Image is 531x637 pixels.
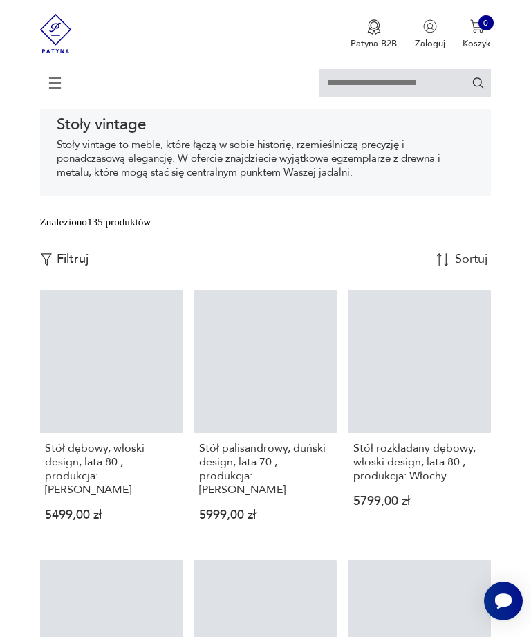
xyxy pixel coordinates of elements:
[40,253,53,266] img: Ikonka filtrowania
[57,116,475,133] h1: Stoły vintage
[455,253,490,266] div: Sortuj według daty dodania
[199,510,333,521] p: 5999,00 zł
[199,441,333,497] h3: Stół palisandrowy, duński design, lata 70., produkcja: [PERSON_NAME]
[57,138,475,180] p: Stoły vintage to meble, które łączą w sobie historię, rzemieślniczą precyzję i ponadczasową elega...
[463,19,491,50] button: 0Koszyk
[484,582,523,620] iframe: Smartsupp widget button
[472,76,485,89] button: Szukaj
[348,290,491,543] a: Stół rozkładany dębowy, włoski design, lata 80., produkcja: WłochyStół rozkładany dębowy, włoski ...
[45,441,178,497] h3: Stół dębowy, włoski design, lata 80., produkcja: [PERSON_NAME]
[353,497,487,507] p: 5799,00 zł
[415,37,445,50] p: Zaloguj
[470,19,484,33] img: Ikona koszyka
[351,37,397,50] p: Patyna B2B
[415,19,445,50] button: Zaloguj
[194,290,337,543] a: Stół palisandrowy, duński design, lata 70., produkcja: DaniaStół palisandrowy, duński design, lat...
[463,37,491,50] p: Koszyk
[57,252,88,267] p: Filtruj
[45,510,178,521] p: 5499,00 zł
[40,290,183,543] a: Stół dębowy, włoski design, lata 80., produkcja: WłochyStół dębowy, włoski design, lata 80., prod...
[478,15,494,30] div: 0
[436,253,449,266] img: Sort Icon
[353,441,487,483] h3: Stół rozkładany dębowy, włoski design, lata 80., produkcja: Włochy
[351,19,397,50] a: Ikona medaluPatyna B2B
[351,19,397,50] button: Patyna B2B
[40,252,88,267] button: Filtruj
[367,19,381,35] img: Ikona medalu
[423,19,437,33] img: Ikonka użytkownika
[40,214,151,230] div: Znaleziono 135 produktów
